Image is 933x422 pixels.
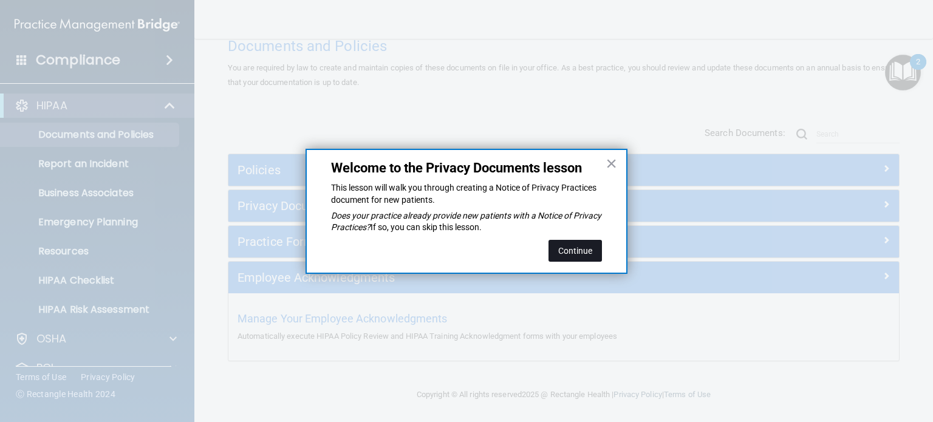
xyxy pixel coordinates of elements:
[331,182,602,206] p: This lesson will walk you through creating a Notice of Privacy Practices document for new patients.
[371,222,482,232] span: If so, you can skip this lesson.
[606,154,617,173] button: Close
[549,240,602,262] button: Continue
[331,211,603,233] em: Does your practice already provide new patients with a Notice of Privacy Practices?
[331,160,602,176] p: Welcome to the Privacy Documents lesson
